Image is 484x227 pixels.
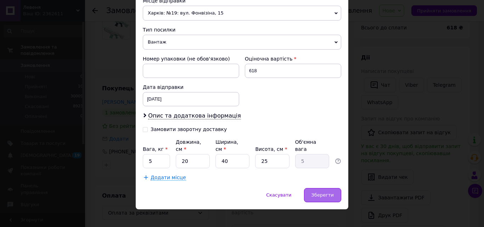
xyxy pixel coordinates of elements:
span: Харків: №19: вул. Фонвізіна, 15 [143,6,341,21]
div: Номер упаковки (не обов'язково) [143,55,239,62]
div: Дата відправки [143,84,239,91]
span: Вантаж [143,35,341,50]
span: Зберегти [311,192,334,198]
span: Додати місце [151,175,186,181]
label: Висота, см [255,146,287,152]
span: Скасувати [266,192,291,198]
div: Замовити зворотну доставку [151,126,227,132]
span: Тип посилки [143,27,175,33]
label: Ширина, см [215,139,238,152]
div: Оціночна вартість [245,55,341,62]
label: Довжина, см [176,139,201,152]
div: Об'ємна вага [295,138,329,153]
label: Вага, кг [143,146,168,152]
span: Опис та додаткова інформація [148,112,241,119]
